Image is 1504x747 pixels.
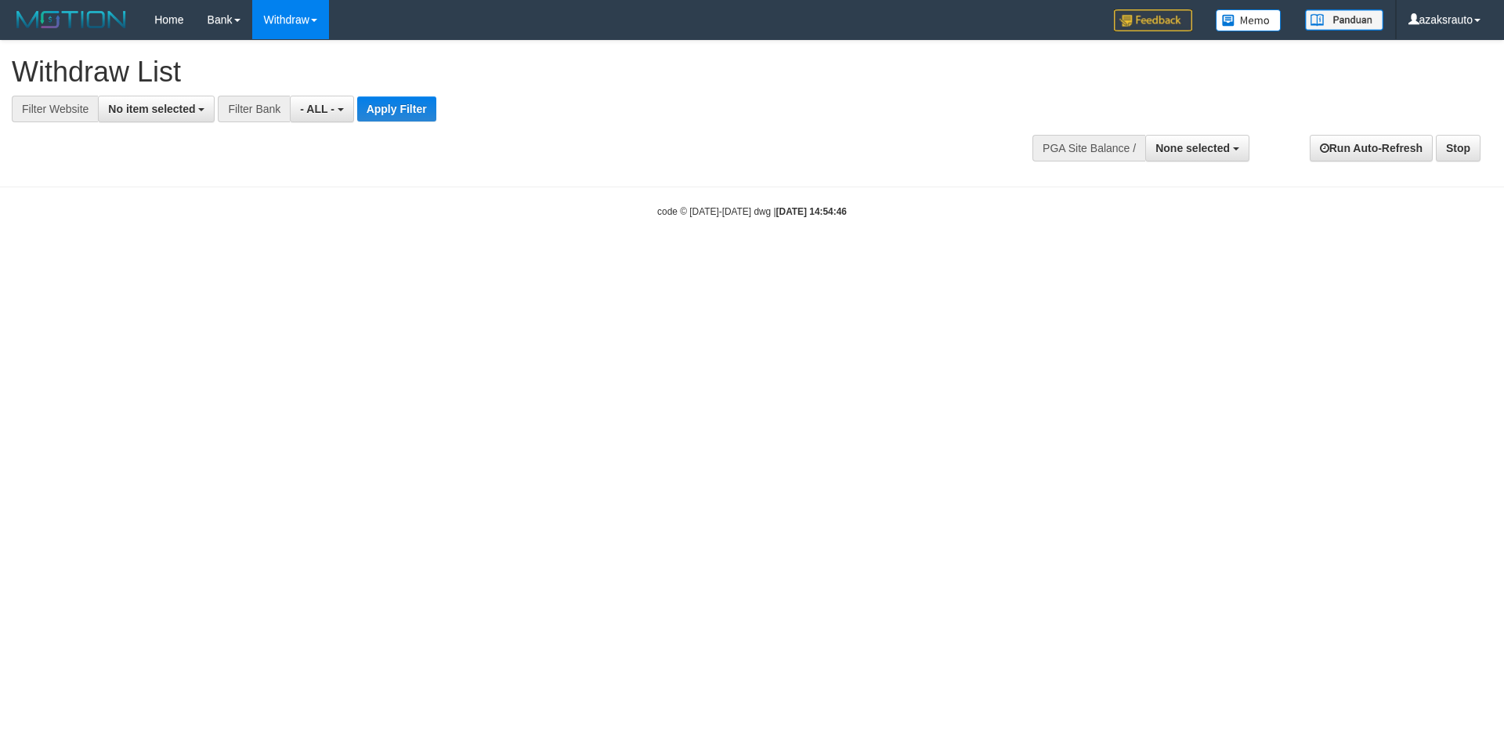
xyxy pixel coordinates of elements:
div: Filter Bank [218,96,290,122]
button: No item selected [98,96,215,122]
small: code © [DATE]-[DATE] dwg | [657,206,847,217]
button: - ALL - [290,96,353,122]
img: Feedback.jpg [1114,9,1192,31]
span: - ALL - [300,103,334,115]
strong: [DATE] 14:54:46 [776,206,847,217]
h1: Withdraw List [12,56,987,88]
img: panduan.png [1305,9,1383,31]
div: Filter Website [12,96,98,122]
button: None selected [1145,135,1249,161]
a: Stop [1436,135,1480,161]
div: PGA Site Balance / [1032,135,1145,161]
img: MOTION_logo.png [12,8,131,31]
img: Button%20Memo.svg [1216,9,1282,31]
a: Run Auto-Refresh [1310,135,1433,161]
span: None selected [1155,142,1230,154]
button: Apply Filter [357,96,436,121]
span: No item selected [108,103,195,115]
